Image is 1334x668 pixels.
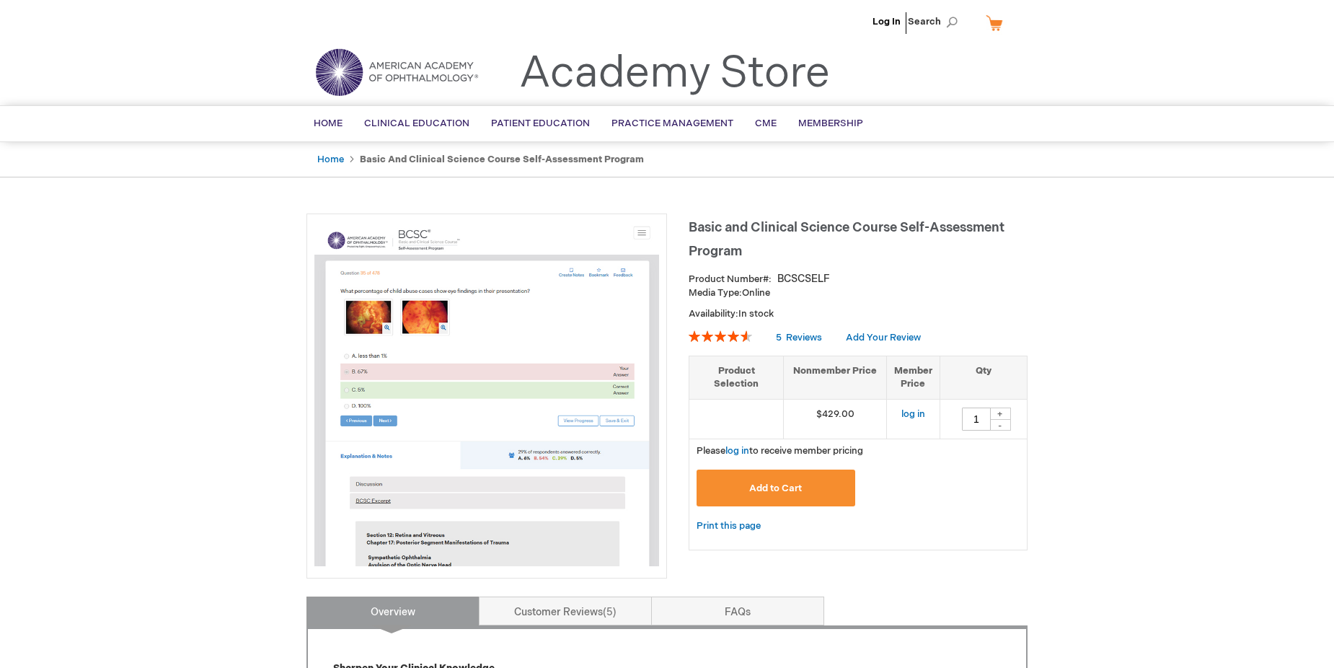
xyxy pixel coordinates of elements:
a: Home [317,154,344,165]
span: Please to receive member pricing [697,445,863,457]
a: Print this page [697,517,761,535]
span: 5 [603,606,617,618]
th: Qty [940,356,1027,399]
div: + [989,408,1011,420]
td: $429.00 [784,399,887,439]
span: Practice Management [611,118,733,129]
span: Search [908,7,963,36]
div: BCSCSELF [777,272,830,286]
a: FAQs [651,597,824,625]
a: Overview [306,597,480,625]
a: log in [901,408,925,420]
a: 5 Reviews [776,332,824,343]
span: 5 [776,332,782,343]
th: Member Price [886,356,940,399]
button: Add to Cart [697,470,855,506]
input: Qty [962,408,991,431]
span: Basic and Clinical Science Course Self-Assessment Program [689,220,1004,259]
a: Customer Reviews5 [479,597,652,625]
span: In stock [738,308,774,320]
p: Availability: [689,307,1028,321]
a: Log In [873,16,901,27]
strong: Product Number [689,273,772,285]
span: Clinical Education [364,118,469,129]
span: Add to Cart [749,483,802,494]
th: Product Selection [689,356,784,399]
img: Basic and Clinical Science Course Self-Assessment Program [314,221,659,566]
span: Membership [798,118,863,129]
span: Reviews [786,332,822,343]
div: 92% [689,330,752,342]
strong: Media Type: [689,287,742,299]
span: Home [314,118,343,129]
th: Nonmember Price [784,356,887,399]
a: Add Your Review [846,332,921,343]
p: Online [689,286,1028,300]
span: Patient Education [491,118,590,129]
a: log in [725,445,749,457]
span: CME [755,118,777,129]
strong: Basic and Clinical Science Course Self-Assessment Program [360,154,644,165]
div: - [989,419,1011,431]
a: Academy Store [519,48,830,100]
